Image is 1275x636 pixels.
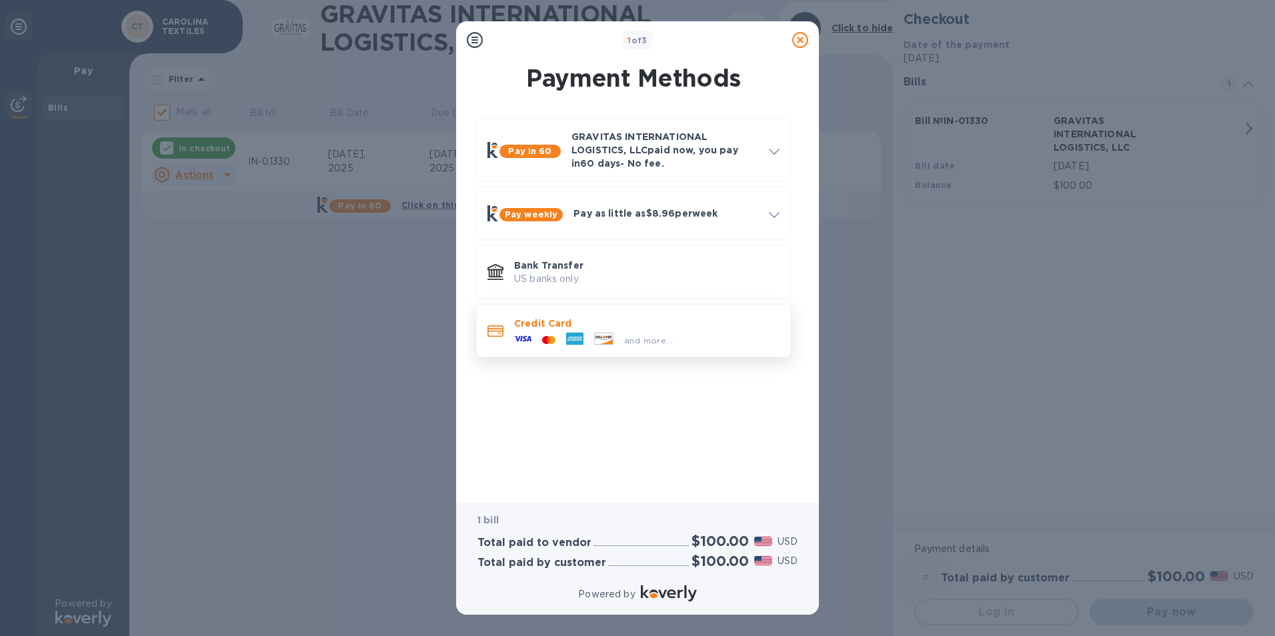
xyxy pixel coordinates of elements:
p: USD [778,554,798,568]
img: Logo [641,585,697,601]
h2: $100.00 [692,553,749,569]
b: Pay in 60 [508,146,551,156]
img: USD [754,556,772,565]
h2: $100.00 [692,533,749,549]
img: USD [754,537,772,546]
span: and more... [624,335,673,345]
h3: Total paid by customer [477,557,606,569]
p: Powered by [578,587,635,601]
span: 1 [627,35,631,45]
p: GRAVITAS INTERNATIONAL LOGISTICS, LLC paid now, you pay in 60 days - No fee. [571,130,758,170]
p: USD [778,535,798,549]
h3: Total paid to vendor [477,537,591,549]
p: Pay as little as $8.96 per week [573,207,758,220]
p: Credit Card [514,317,780,330]
p: Bank Transfer [514,259,780,272]
p: US banks only. [514,272,780,286]
b: of 3 [627,35,648,45]
b: Pay weekly [505,209,557,219]
b: 1 bill [477,515,499,525]
h1: Payment Methods [473,64,794,92]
